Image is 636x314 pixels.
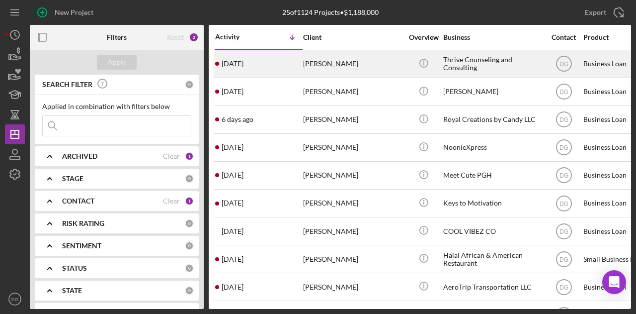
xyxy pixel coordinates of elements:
[222,255,243,263] time: 2025-07-30 14:52
[303,190,402,216] div: [PERSON_NAME]
[185,241,194,250] div: 0
[222,199,243,207] time: 2025-08-05 17:47
[222,283,243,291] time: 2025-07-24 12:03
[108,55,126,70] div: Apply
[443,246,543,272] div: Halal African & American Restaurant
[222,115,253,123] time: 2025-08-15 15:18
[443,274,543,300] div: AeroTrip Transportation LLC
[185,174,194,183] div: 0
[303,134,402,161] div: [PERSON_NAME]
[185,286,194,295] div: 0
[222,171,243,179] time: 2025-08-11 17:39
[185,219,194,228] div: 0
[559,228,568,235] text: DG
[222,88,243,96] time: 2025-08-18 19:15
[443,33,543,41] div: Business
[62,264,87,272] b: STATUS
[443,218,543,244] div: COOL VIBEZ CO
[185,264,194,273] div: 0
[443,51,543,77] div: Thrive Counseling and Consulting
[559,61,568,68] text: DG
[167,33,184,41] div: Reset
[559,172,568,179] text: DG
[303,106,402,133] div: [PERSON_NAME]
[443,190,543,216] div: Keys to Motivation
[97,55,137,70] button: Apply
[559,256,568,263] text: DG
[62,242,101,250] b: SENTIMENT
[222,227,243,235] time: 2025-08-01 16:01
[559,116,568,123] text: DG
[163,152,180,160] div: Clear
[5,289,25,309] button: DG
[545,33,582,41] div: Contact
[30,2,103,22] button: New Project
[189,32,199,42] div: 2
[303,274,402,300] div: [PERSON_NAME]
[303,33,402,41] div: Client
[559,200,568,207] text: DG
[62,175,83,183] b: STAGE
[559,144,568,151] text: DG
[443,134,543,161] div: NoonieXpress
[215,33,259,41] div: Activity
[55,2,93,22] div: New Project
[62,152,97,160] b: ARCHIVED
[443,79,543,105] div: [PERSON_NAME]
[303,246,402,272] div: [PERSON_NAME]
[303,218,402,244] div: [PERSON_NAME]
[42,81,92,89] b: SEARCH FILTER
[282,8,379,16] div: 25 of 1124 Projects • $1,188,000
[222,60,243,68] time: 2025-08-19 18:23
[222,143,243,151] time: 2025-08-12 04:20
[303,51,402,77] div: [PERSON_NAME]
[185,197,194,206] div: 1
[303,79,402,105] div: [PERSON_NAME]
[163,197,180,205] div: Clear
[443,162,543,189] div: Meet Cute PGH
[559,89,568,96] text: DG
[405,33,442,41] div: Overview
[585,2,606,22] div: Export
[62,219,104,227] b: RISK RATING
[443,106,543,133] div: Royal Creations by Candy LLC
[185,152,194,161] div: 1
[185,80,194,89] div: 0
[303,162,402,189] div: [PERSON_NAME]
[62,197,94,205] b: CONTACT
[42,103,191,110] div: Applied in combination with filters below
[107,33,127,41] b: Filters
[575,2,631,22] button: Export
[62,287,82,295] b: STATE
[602,270,626,294] div: Open Intercom Messenger
[559,284,568,291] text: DG
[11,297,18,302] text: DG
